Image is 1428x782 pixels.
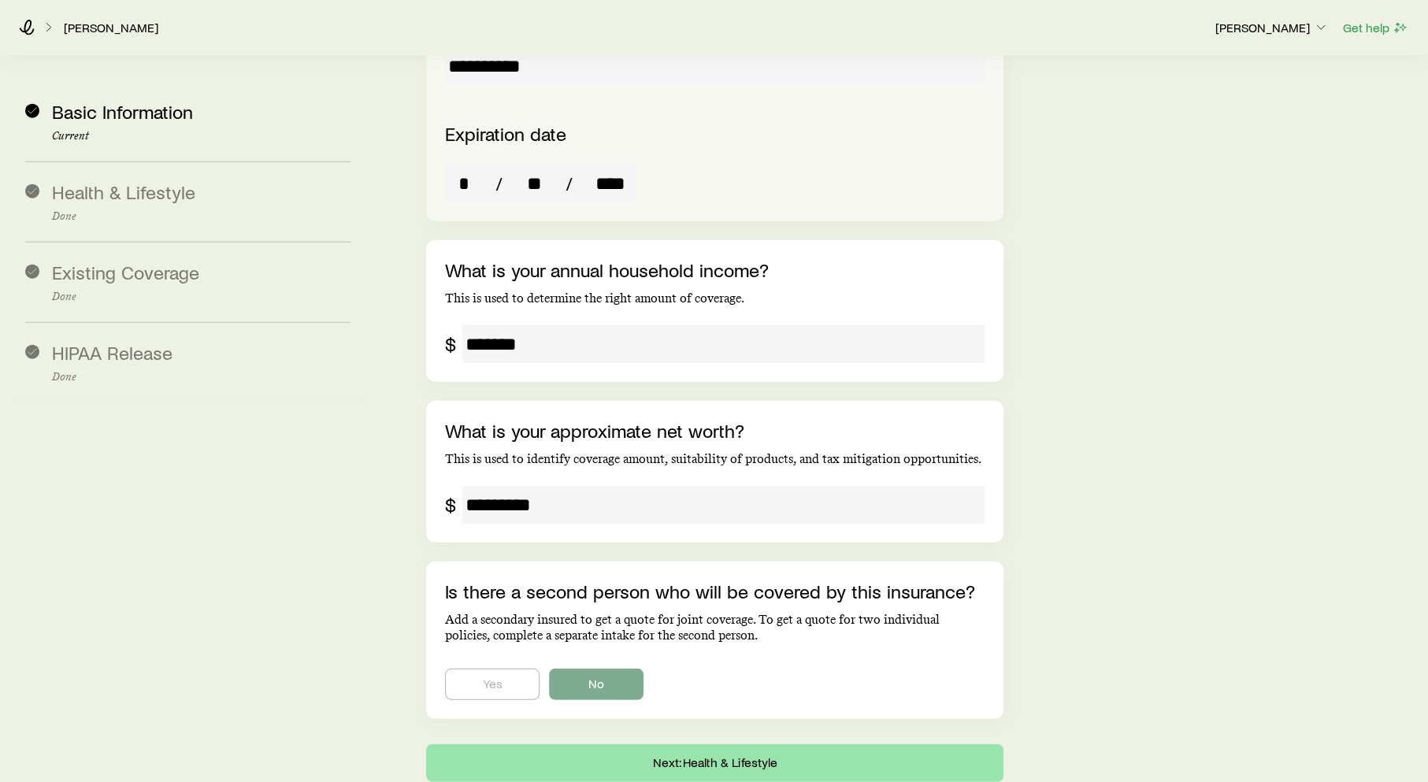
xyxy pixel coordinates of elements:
p: This is used to identify coverage amount, suitability of products, and tax mitigation opportunities. [445,451,985,467]
span: Basic Information [52,100,193,123]
span: / [559,172,579,195]
div: $ [445,333,456,355]
button: Yes [445,669,540,700]
p: Done [52,291,351,303]
span: HIPAA Release [52,341,172,364]
span: Health & Lifestyle [52,180,195,203]
p: Add a secondary insured to get a quote for joint coverage. To get a quote for two individual poli... [445,612,985,643]
p: Current [52,130,351,143]
p: Done [52,210,351,223]
div: $ [445,494,456,516]
p: What is your annual household income? [445,259,985,281]
button: Get help [1342,19,1409,37]
p: Done [52,371,351,384]
button: [PERSON_NAME] [1215,19,1330,38]
p: Is there a second person who will be covered by this insurance? [445,580,985,602]
p: What is your approximate net worth? [445,420,985,442]
button: Next: Health & Lifestyle [426,744,1003,782]
p: [PERSON_NAME] [1215,20,1329,35]
span: Existing Coverage [52,261,199,284]
a: [PERSON_NAME] [63,20,159,35]
button: No [549,669,644,700]
p: This is used to determine the right amount of coverage. [445,291,985,306]
label: Expiration date [445,122,566,145]
span: / [489,172,509,195]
